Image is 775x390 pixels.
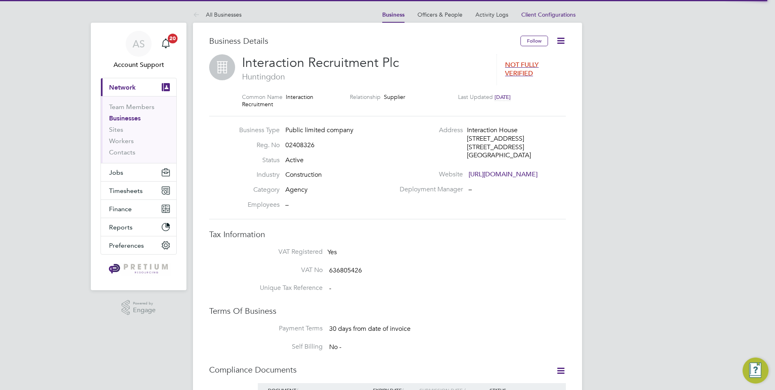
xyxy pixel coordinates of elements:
span: AS [133,39,145,49]
label: Category [235,186,280,194]
button: Reports [101,218,176,236]
label: Relationship [350,93,381,101]
label: Payment Terms [242,324,323,333]
span: Client Configurations [521,11,576,18]
span: 30 [329,325,336,333]
span: Powered by [133,300,156,307]
span: Account Support [101,60,177,70]
button: Network [101,78,176,96]
label: Business Type [235,126,280,135]
span: Reports [109,223,133,231]
span: Timesheets [109,187,143,195]
label: Address [395,126,463,135]
label: VAT No [242,266,323,274]
span: Supplier [384,93,405,101]
div: Interaction House [467,126,544,135]
span: Engage [133,307,156,314]
label: Industry [235,171,280,179]
span: Interaction Recruitment [242,93,313,108]
label: Status [235,156,280,165]
a: Activity Logs [475,11,508,18]
h3: Terms Of Business [209,306,566,316]
span: – [285,201,289,209]
nav: Main navigation [91,23,186,290]
label: Unique Tax Reference [242,284,323,292]
div: [STREET_ADDRESS] [467,135,544,143]
label: Employees [235,201,280,209]
label: Last Updated [458,93,493,101]
button: Preferences [101,236,176,254]
label: Common Name [242,93,283,101]
label: Reg. No [235,141,280,150]
span: Interaction Recruitment Plc [242,55,399,71]
span: - [329,285,331,293]
label: Deployment Manager [395,185,463,194]
div: [STREET_ADDRESS] [467,143,544,152]
span: Public limited company [285,126,353,134]
h3: Business Details [209,36,520,46]
a: Officers & People [417,11,462,18]
span: Finance [109,205,132,213]
button: Jobs [101,163,176,181]
a: Businesses [109,114,141,122]
a: Team Members [109,103,154,111]
a: Contacts [109,148,135,156]
div: Network [101,96,176,163]
button: Finance [101,200,176,218]
button: Follow [520,36,548,46]
a: [URL][DOMAIN_NAME] [469,170,537,178]
label: Self Billing [242,343,323,351]
label: Website [395,170,463,179]
img: pretium-logo-retina.png [107,263,170,276]
label: VAT Registered [242,248,323,256]
div: [GEOGRAPHIC_DATA] [467,151,544,160]
span: 636805426 [329,266,362,274]
a: ASAccount Support [101,31,177,70]
span: – [469,185,472,193]
a: Workers [109,137,134,145]
button: Timesheets [101,182,176,199]
span: Construction [285,171,322,179]
span: days from [338,325,366,333]
span: Agency [285,186,308,194]
span: Active [285,156,304,164]
span: No - [329,343,341,351]
a: Go to home page [101,263,177,276]
a: Business [382,11,405,18]
h3: Compliance Documents [209,364,566,375]
a: Sites [109,126,123,133]
span: Yes [328,248,337,256]
span: 02408326 [285,141,315,149]
a: Powered byEngage [122,300,156,315]
span: Huntingdon [242,71,488,82]
span: Preferences [109,242,144,249]
a: All Businesses [193,11,242,18]
span: [DATE] [495,94,511,101]
span: Network [109,84,136,91]
a: 20 [158,31,174,57]
span: date of invoice [368,325,411,333]
span: Jobs [109,169,123,176]
h3: Tax Information [209,229,566,240]
span: 20 [168,34,178,43]
span: NOT FULLY VERIFIED [505,61,539,77]
button: Engage Resource Center [743,358,769,384]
